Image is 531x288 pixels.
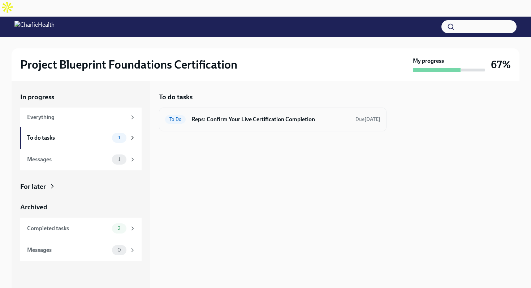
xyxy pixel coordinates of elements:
strong: [DATE] [364,116,380,122]
span: 0 [113,247,125,253]
h6: Reps: Confirm Your Live Certification Completion [191,115,350,123]
a: In progress [20,92,142,102]
img: CharlieHealth [14,21,55,32]
div: For later [20,182,46,191]
h3: 67% [491,58,511,71]
a: To do tasks1 [20,127,142,149]
span: October 2nd, 2025 12:00 [355,116,380,123]
div: Completed tasks [27,224,109,232]
a: To DoReps: Confirm Your Live Certification CompletionDue[DATE] [165,114,380,125]
strong: My progress [413,57,444,65]
a: For later [20,182,142,191]
span: 2 [113,226,125,231]
span: Due [355,116,380,122]
div: Everything [27,113,126,121]
a: Completed tasks2 [20,218,142,239]
span: To Do [165,117,186,122]
div: Messages [27,156,109,163]
a: Everything [20,108,142,127]
div: To do tasks [27,134,109,142]
h2: Project Blueprint Foundations Certification [20,57,237,72]
a: Messages1 [20,149,142,170]
span: 1 [114,135,125,140]
span: 1 [114,157,125,162]
h5: To do tasks [159,92,193,102]
a: Messages0 [20,239,142,261]
div: Messages [27,246,109,254]
a: Archived [20,202,142,212]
